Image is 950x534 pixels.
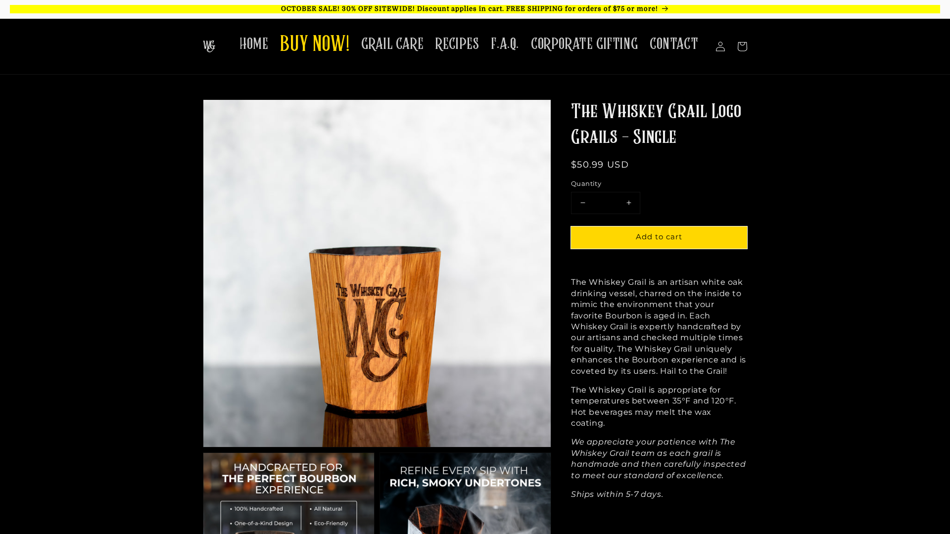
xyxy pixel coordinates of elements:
p: OCTOBER SALE! 30% OFF SITEWIDE! Discount applies in cart. FREE SHIPPING for orders of $75 or more! [10,5,940,13]
img: The Whiskey Grail [203,41,215,52]
a: RECIPES [429,29,485,60]
span: The Whiskey Grail is appropriate for temperatures between 35°F and 120°F. Hot beverages may melt ... [571,385,736,428]
h1: The Whiskey Grail Logo Grails - Single [571,99,747,151]
button: Add to cart [571,226,747,249]
p: The Whiskey Grail is an artisan white oak drinking vessel, charred on the inside to mimic the env... [571,277,747,377]
a: GRAIL CARE [355,29,429,60]
a: F.A.Q. [485,29,525,60]
span: RECIPES [435,35,479,54]
span: CONTACT [650,35,698,54]
a: CONTACT [644,29,704,60]
span: GRAIL CARE [361,35,424,54]
span: Add to cart [636,232,682,241]
em: We appreciate your patience with The Whiskey Grail team as each grail is handmade and then carefu... [571,437,746,480]
a: CORPORATE GIFTING [525,29,644,60]
span: F.A.Q. [491,35,519,54]
a: HOME [234,29,274,60]
span: HOME [239,35,268,54]
em: Ships within 5-7 days. [571,489,663,499]
span: BUY NOW! [280,32,349,59]
span: $50.99 USD [571,159,629,170]
span: CORPORATE GIFTING [531,35,638,54]
a: BUY NOW! [274,26,355,65]
label: Quantity [571,179,747,189]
